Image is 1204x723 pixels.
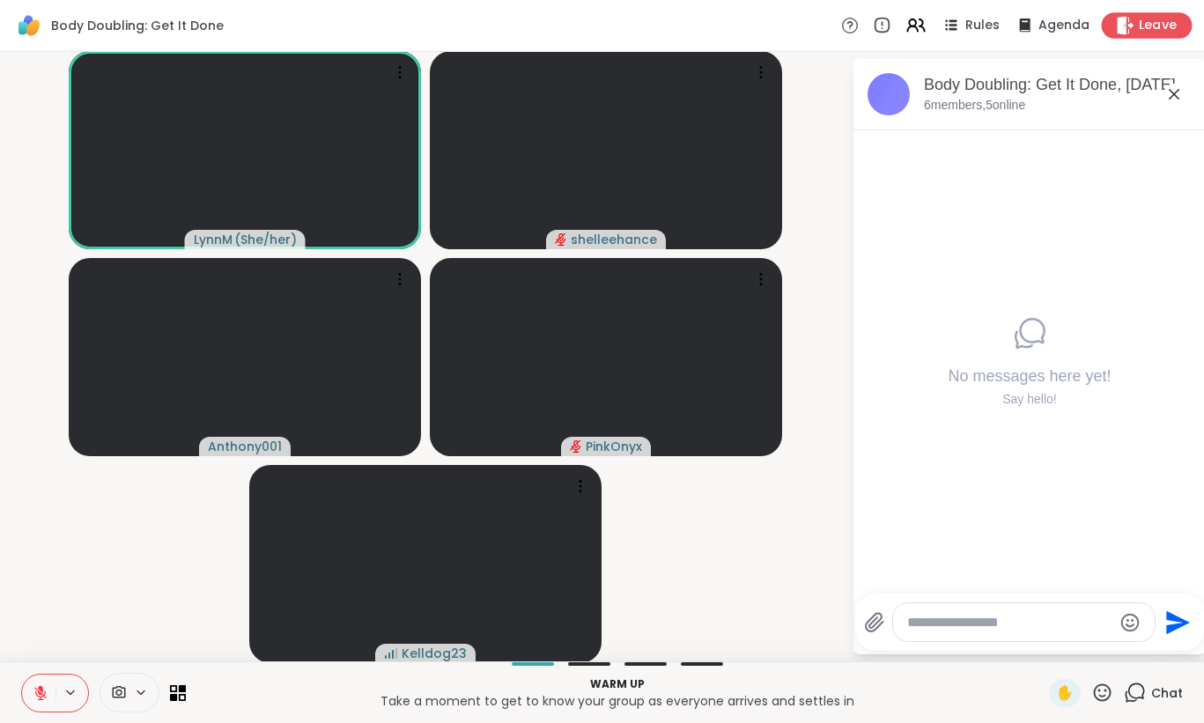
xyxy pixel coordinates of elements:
span: ( She/her ) [234,231,297,248]
span: Rules [965,17,1000,34]
span: Body Doubling: Get It Done [51,17,224,34]
span: Agenda [1038,17,1090,34]
span: shelleehance [571,231,657,248]
img: ShareWell Logomark [14,11,44,41]
div: Body Doubling: Get It Done, [DATE] [924,74,1192,96]
p: Warm up [196,676,1038,692]
textarea: Type your message [907,614,1112,631]
span: audio-muted [570,440,582,453]
span: audio-muted [555,233,567,246]
img: Body Doubling: Get It Done, Oct 12 [868,73,910,115]
p: Take a moment to get to know your group as everyone arrives and settles in [196,692,1038,710]
span: ✋ [1056,682,1074,704]
h4: No messages here yet! [948,365,1111,387]
p: 6 members, 5 online [924,97,1025,114]
span: Anthony001 [208,438,282,455]
span: Kelldog23 [402,645,467,662]
span: LynnM [194,231,233,248]
span: PinkOnyx [586,438,642,455]
button: Emoji picker [1119,612,1141,633]
div: Say hello! [948,391,1111,409]
span: Chat [1151,684,1183,702]
button: Send [1156,602,1195,642]
span: Leave [1139,17,1178,35]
